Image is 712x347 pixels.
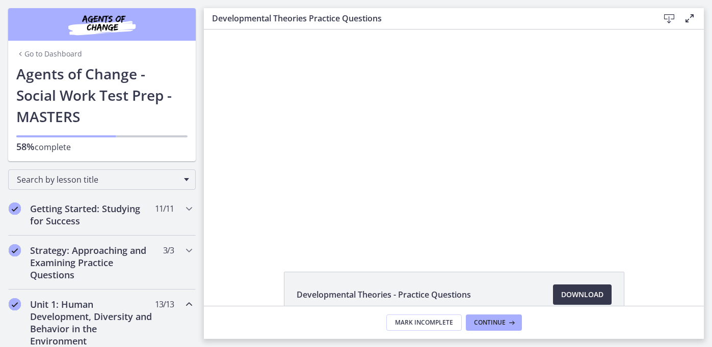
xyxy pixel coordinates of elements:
div: Search by lesson title [8,169,196,190]
span: Mark Incomplete [395,319,453,327]
i: Completed [9,298,21,310]
a: Download [553,284,612,305]
a: Go to Dashboard [16,49,82,59]
iframe: Video Lesson [204,30,704,248]
span: 58% [16,140,35,153]
button: Mark Incomplete [386,314,462,331]
span: Search by lesson title [17,174,179,185]
h2: Getting Started: Studying for Success [30,203,154,227]
span: Developmental Theories - Practice Questions [297,288,471,301]
span: Continue [474,319,506,327]
span: Download [561,288,603,301]
img: Agents of Change [41,12,163,37]
i: Completed [9,203,21,215]
h2: Unit 1: Human Development, Diversity and Behavior in the Environment [30,298,154,347]
p: complete [16,140,188,153]
span: 11 / 11 [155,203,174,215]
button: Continue [466,314,522,331]
h1: Agents of Change - Social Work Test Prep - MASTERS [16,63,188,127]
i: Completed [9,244,21,256]
h2: Strategy: Approaching and Examining Practice Questions [30,244,154,281]
h3: Developmental Theories Practice Questions [212,12,643,24]
span: 3 / 3 [163,244,174,256]
span: 13 / 13 [155,298,174,310]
